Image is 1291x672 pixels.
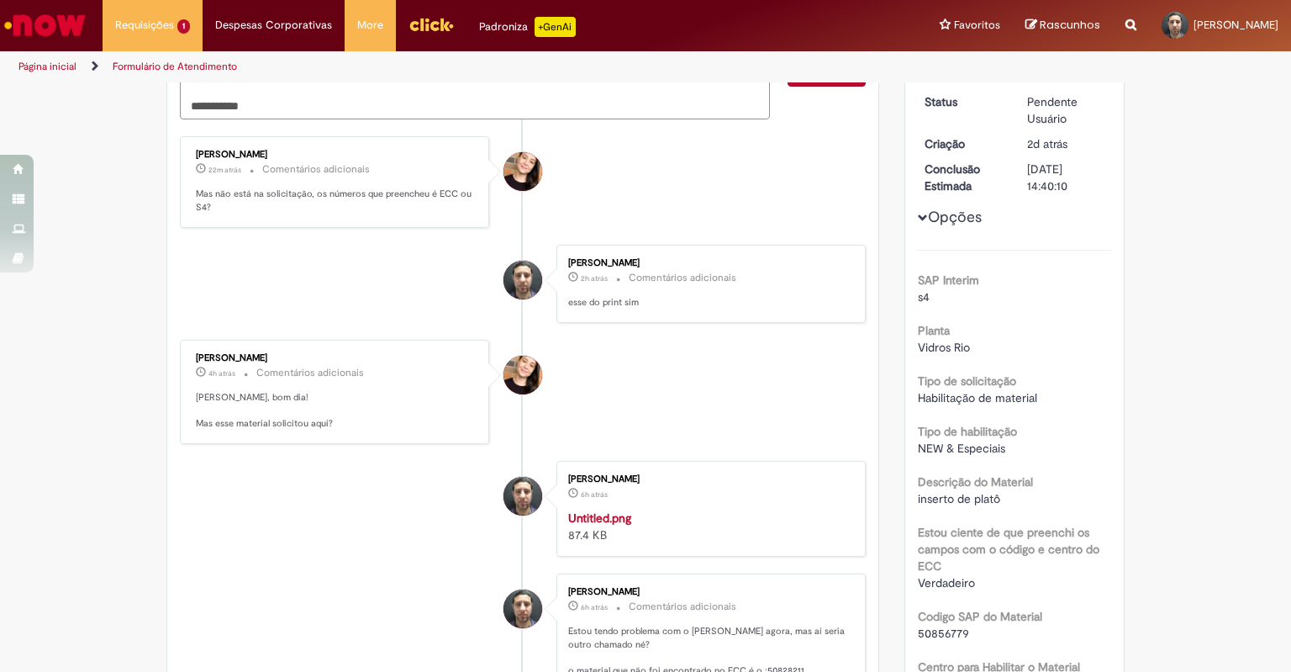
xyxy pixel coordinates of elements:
span: 22m atrás [208,165,241,175]
span: 4h atrás [208,368,235,378]
div: Sabrina De Vasconcelos [503,152,542,191]
span: Favoritos [954,17,1000,34]
span: 2h atrás [581,273,608,283]
span: More [357,17,383,34]
img: ServiceNow [2,8,88,42]
a: Untitled.png [568,511,631,526]
dt: Status [912,93,1015,110]
b: SAP Interim [918,273,979,288]
time: 29/09/2025 14:23:37 [1027,136,1067,151]
a: Formulário de Atendimento [113,60,237,73]
time: 01/10/2025 09:36:34 [208,368,235,378]
div: Gabriel De Oliveira Peres [503,477,542,516]
b: Codigo SAP do Material [918,609,1042,624]
div: 87.4 KB [568,510,848,543]
p: +GenAi [535,17,576,37]
small: Comentários adicionais [256,366,364,380]
span: Requisições [115,17,174,34]
a: Página inicial [18,60,76,73]
ul: Trilhas de página [13,51,848,82]
b: Planta [918,323,950,338]
div: [DATE] 14:40:10 [1027,161,1105,194]
span: 1 [177,19,190,34]
span: inserto de platô [918,491,1000,506]
span: Verdadeiro [918,575,975,590]
div: [PERSON_NAME] [568,587,848,597]
b: Descrição do Material [918,474,1033,489]
div: Pendente Usuário [1027,93,1105,127]
div: Gabriel De Oliveira Peres [503,261,542,299]
span: 2d atrás [1027,136,1067,151]
b: Estou ciente de que preenchi os campos com o código e centro do ECC [918,525,1099,574]
img: click_logo_yellow_360x200.png [408,12,454,37]
div: 29/09/2025 14:23:37 [1027,135,1105,152]
p: [PERSON_NAME], bom dia! Mas esse material solicitou aqui? [196,391,476,431]
span: 50856779 [918,626,969,641]
p: esse do print sim [568,296,848,310]
time: 01/10/2025 11:18:17 [581,273,608,283]
small: Comentários adicionais [629,600,736,614]
time: 01/10/2025 07:31:41 [581,489,608,500]
div: [PERSON_NAME] [568,474,848,484]
span: Rascunhos [1040,17,1100,33]
span: Despesas Corporativas [215,17,332,34]
b: Tipo de habilitação [918,424,1017,439]
div: [PERSON_NAME] [196,353,476,363]
time: 01/10/2025 07:28:13 [581,602,608,612]
span: Habilitação de material [918,390,1037,405]
small: Comentários adicionais [629,271,736,285]
span: NEW & Especiais [918,441,1005,456]
span: s4 [918,289,930,304]
dt: Conclusão Estimada [912,161,1015,194]
textarea: Digite sua mensagem aqui... [180,58,770,120]
div: Sabrina De Vasconcelos [503,356,542,394]
small: Comentários adicionais [262,162,370,177]
p: Mas não está na solicitação, os números que preencheu é ECC ou S4? [196,188,476,214]
a: Rascunhos [1025,18,1100,34]
span: 6h atrás [581,602,608,612]
div: [PERSON_NAME] [568,258,848,268]
time: 01/10/2025 12:54:17 [208,165,241,175]
b: Tipo de solicitação [918,373,1016,389]
span: [PERSON_NAME] [1194,18,1278,32]
span: 6h atrás [581,489,608,500]
dt: Criação [912,135,1015,152]
span: Vidros Rio [918,340,970,355]
div: [PERSON_NAME] [196,150,476,160]
div: Padroniza [479,17,576,37]
div: Gabriel De Oliveira Peres [503,590,542,628]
